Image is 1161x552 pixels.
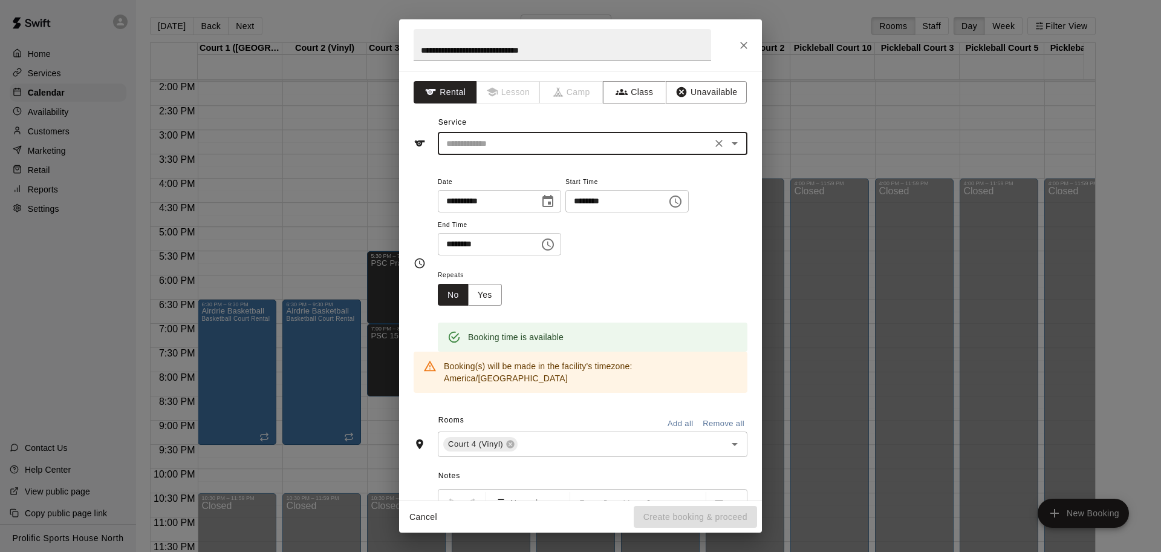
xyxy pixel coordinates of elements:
button: Choose date, selected date is Sep 18, 2025 [536,189,560,214]
span: Normal [510,497,553,509]
button: Formatting Options [489,492,567,514]
button: Format Italics [594,492,615,514]
button: Format Strikethrough [638,492,659,514]
svg: Timing [414,257,426,269]
button: Cancel [404,506,443,528]
span: Camps can only be created in the Services page [540,81,603,103]
button: No [438,284,469,306]
div: outlined button group [438,284,502,306]
button: Class [603,81,666,103]
button: Left Align [709,492,729,514]
div: Booking time is available [468,326,564,348]
button: Open [726,436,743,453]
button: Choose time, selected time is 8:00 PM [663,189,688,214]
button: Remove all [700,415,747,433]
span: Start Time [565,174,689,191]
span: Rooms [438,416,464,424]
span: Repeats [438,268,512,284]
div: Booking(s) will be made in the facility's timezone: America/[GEOGRAPHIC_DATA] [444,355,738,389]
button: Format Bold [573,492,593,514]
button: Format Underline [616,492,637,514]
span: Court 4 (Vinyl) [443,438,508,450]
button: Insert Link [681,492,702,514]
svg: Service [414,137,426,149]
button: Choose time, selected time is 9:30 PM [536,232,560,257]
button: Add all [661,415,700,433]
button: Open [726,135,743,152]
span: Service [438,118,467,126]
span: Lessons must be created in the Services page first [477,81,541,103]
span: End Time [438,217,561,234]
button: Close [733,34,755,56]
svg: Rooms [414,438,426,450]
span: Date [438,174,561,191]
button: Rental [414,81,477,103]
button: Yes [468,284,502,306]
span: Notes [438,467,747,486]
button: Undo [441,492,461,514]
button: Unavailable [666,81,747,103]
div: Court 4 (Vinyl) [443,437,518,452]
button: Clear [711,135,727,152]
button: Redo [463,492,483,514]
button: Insert Code [660,492,680,514]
